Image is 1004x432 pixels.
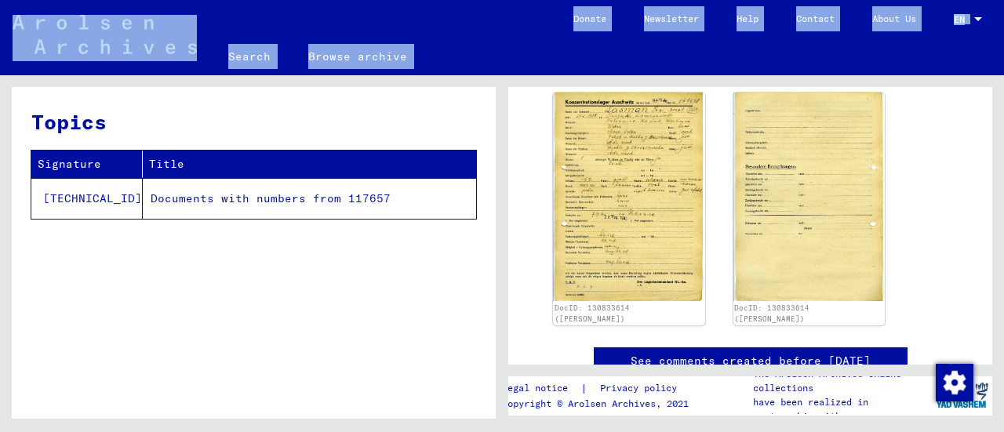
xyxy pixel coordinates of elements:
[143,178,476,219] td: Documents with numbers from 117657
[31,107,475,137] h3: Topics
[753,395,932,423] p: have been realized in partnership with
[936,364,973,401] img: Change consent
[143,151,476,178] th: Title
[733,93,886,301] img: 002.jpg
[209,38,289,75] a: Search
[954,14,971,25] span: EN
[631,353,871,369] a: See comments created before [DATE]
[502,380,580,397] a: Legal notice
[31,151,143,178] th: Signature
[502,397,696,411] p: Copyright © Arolsen Archives, 2021
[502,380,696,397] div: |
[933,376,991,415] img: yv_logo.png
[289,38,426,75] a: Browse archive
[734,303,809,323] a: DocID: 130833614 ([PERSON_NAME])
[31,178,143,219] td: [TECHNICAL_ID]
[753,367,932,395] p: The Arolsen Archives online collections
[13,15,197,54] img: Arolsen_neg.svg
[587,380,696,397] a: Privacy policy
[555,303,630,323] a: DocID: 130833614 ([PERSON_NAME])
[553,93,705,301] img: 001.jpg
